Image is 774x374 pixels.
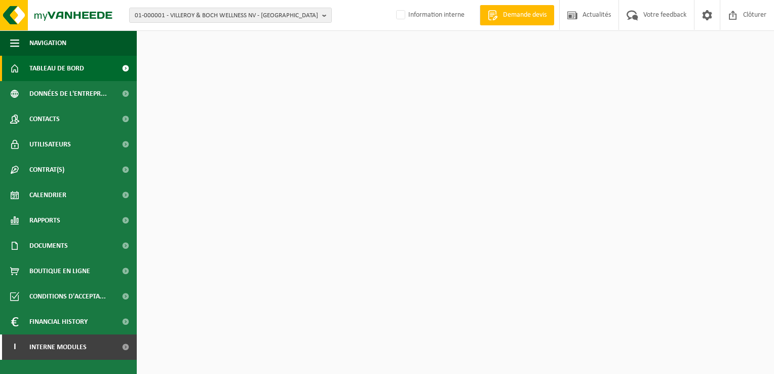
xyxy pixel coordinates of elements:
a: Demande devis [480,5,554,25]
span: Conditions d'accepta... [29,284,106,309]
span: I [10,334,19,360]
span: Financial History [29,309,88,334]
span: Boutique en ligne [29,258,90,284]
span: Demande devis [500,10,549,20]
span: Contacts [29,106,60,132]
span: Documents [29,233,68,258]
span: Données de l'entrepr... [29,81,107,106]
span: 01-000001 - VILLEROY & BOCH WELLNESS NV - [GEOGRAPHIC_DATA] [135,8,318,23]
span: Utilisateurs [29,132,71,157]
span: Calendrier [29,182,66,208]
button: 01-000001 - VILLEROY & BOCH WELLNESS NV - [GEOGRAPHIC_DATA] [129,8,332,23]
span: Rapports [29,208,60,233]
span: Tableau de bord [29,56,84,81]
span: Contrat(s) [29,157,64,182]
label: Information interne [394,8,465,23]
span: Interne modules [29,334,87,360]
span: Navigation [29,30,66,56]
